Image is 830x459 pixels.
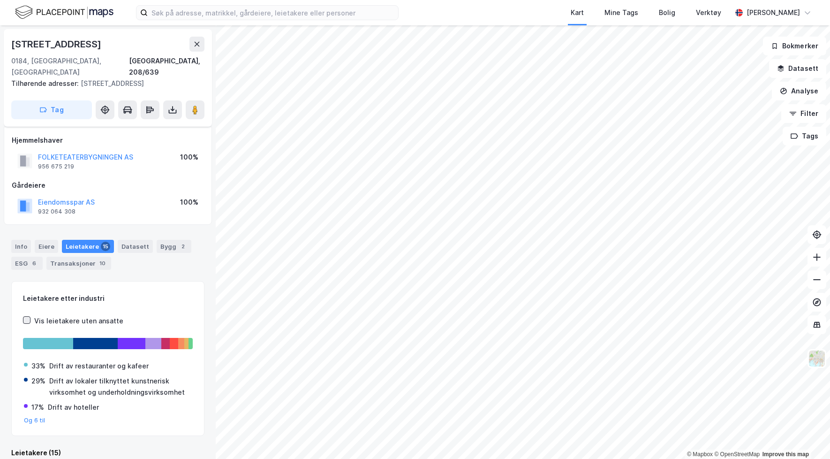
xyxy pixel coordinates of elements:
[11,447,204,459] div: Leietakere (15)
[15,4,113,21] img: logo.f888ab2527a4732fd821a326f86c7f29.svg
[178,242,188,251] div: 2
[762,451,809,458] a: Improve this map
[23,293,193,304] div: Leietakere etter industri
[11,257,43,270] div: ESG
[11,78,197,89] div: [STREET_ADDRESS]
[783,414,830,459] iframe: Chat Widget
[157,240,191,253] div: Bygg
[783,414,830,459] div: Kontrollprogram for chat
[34,315,123,327] div: Vis leietakere uten ansatte
[24,417,45,424] button: Og 6 til
[11,55,129,78] div: 0184, [GEOGRAPHIC_DATA], [GEOGRAPHIC_DATA]
[11,37,103,52] div: [STREET_ADDRESS]
[101,242,110,251] div: 15
[148,6,398,20] input: Søk på adresse, matrikkel, gårdeiere, leietakere eller personer
[118,240,153,253] div: Datasett
[747,7,800,18] div: [PERSON_NAME]
[11,79,81,87] span: Tilhørende adresser:
[98,259,107,268] div: 10
[571,7,584,18] div: Kart
[12,135,204,146] div: Hjemmelshaver
[180,197,198,208] div: 100%
[30,259,39,268] div: 6
[38,208,75,215] div: 932 064 308
[604,7,638,18] div: Mine Tags
[129,55,204,78] div: [GEOGRAPHIC_DATA], 208/639
[11,240,31,253] div: Info
[35,240,58,253] div: Eiere
[31,375,45,387] div: 29%
[31,360,45,372] div: 33%
[687,451,713,458] a: Mapbox
[808,350,826,367] img: Z
[783,127,826,145] button: Tags
[659,7,675,18] div: Bolig
[31,402,44,413] div: 17%
[49,375,192,398] div: Drift av lokaler tilknyttet kunstnerisk virksomhet og underholdningsvirksomhet
[62,240,114,253] div: Leietakere
[180,152,198,163] div: 100%
[49,360,149,372] div: Drift av restauranter og kafeer
[772,82,826,100] button: Analyse
[48,402,99,413] div: Drift av hoteller
[769,59,826,78] button: Datasett
[11,100,92,119] button: Tag
[696,7,721,18] div: Verktøy
[46,257,111,270] div: Transaksjoner
[38,163,74,170] div: 956 675 219
[763,37,826,55] button: Bokmerker
[12,180,204,191] div: Gårdeiere
[714,451,760,458] a: OpenStreetMap
[781,104,826,123] button: Filter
